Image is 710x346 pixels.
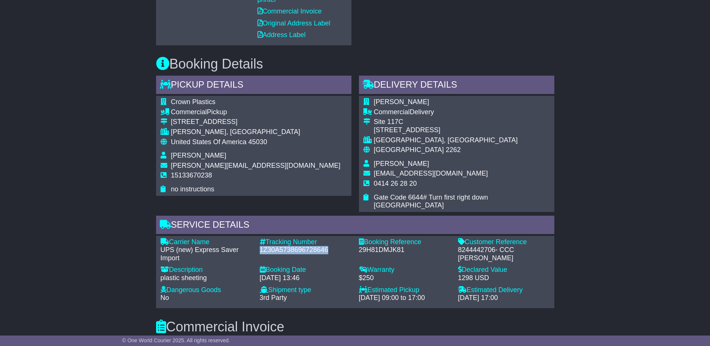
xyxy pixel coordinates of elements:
[171,162,341,169] span: [PERSON_NAME][EMAIL_ADDRESS][DOMAIN_NAME]
[171,172,212,179] span: 15133670238
[260,238,351,246] div: Tracking Number
[446,146,461,154] span: 2262
[171,128,341,136] div: [PERSON_NAME], [GEOGRAPHIC_DATA]
[258,31,306,39] a: Address Label
[374,108,410,116] span: Commercial
[260,286,351,294] div: Shipment type
[458,238,550,246] div: Customer Reference
[156,57,554,72] h3: Booking Details
[161,274,252,282] div: plastic sheeting
[359,266,451,274] div: Warranty
[359,238,451,246] div: Booking Reference
[122,337,230,343] span: © One World Courier 2025. All rights reserved.
[374,194,488,209] span: Gate Code 6644# Turn first right down [GEOGRAPHIC_DATA]
[359,286,451,294] div: Estimated Pickup
[171,138,247,146] span: United States Of America
[156,319,554,334] h3: Commercial Invoice
[161,286,252,294] div: Dangerous Goods
[374,118,550,126] div: Site 117C
[161,294,169,301] span: No
[260,246,351,254] div: 1Z30A5738696728646
[458,286,550,294] div: Estimated Delivery
[171,108,341,116] div: Pickup
[161,266,252,274] div: Description
[458,274,550,282] div: 1298 USD
[359,294,451,302] div: [DATE] 09:00 to 17:00
[260,266,351,274] div: Booking Date
[359,76,554,96] div: Delivery Details
[359,274,451,282] div: $250
[359,246,451,254] div: 29H81DMJK81
[374,146,444,154] span: [GEOGRAPHIC_DATA]
[161,246,252,262] div: UPS (new) Express Saver Import
[156,216,554,236] div: Service Details
[258,19,330,27] a: Original Address Label
[458,246,550,262] div: 8244442706- CCC [PERSON_NAME]
[171,185,214,193] span: no instructions
[458,266,550,274] div: Declared Value
[249,138,267,146] span: 45030
[374,180,417,187] span: 0414 26 28 20
[161,238,252,246] div: Carrier Name
[374,98,429,106] span: [PERSON_NAME]
[374,136,550,145] div: [GEOGRAPHIC_DATA], [GEOGRAPHIC_DATA]
[171,152,226,159] span: [PERSON_NAME]
[374,160,429,167] span: [PERSON_NAME]
[374,108,550,116] div: Delivery
[374,170,488,177] span: [EMAIL_ADDRESS][DOMAIN_NAME]
[171,118,341,126] div: [STREET_ADDRESS]
[260,294,287,301] span: 3rd Party
[458,294,550,302] div: [DATE] 17:00
[260,274,351,282] div: [DATE] 13:46
[171,98,216,106] span: Crown Plastics
[156,76,351,96] div: Pickup Details
[374,126,550,134] div: [STREET_ADDRESS]
[258,7,322,15] a: Commercial Invoice
[171,108,207,116] span: Commercial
